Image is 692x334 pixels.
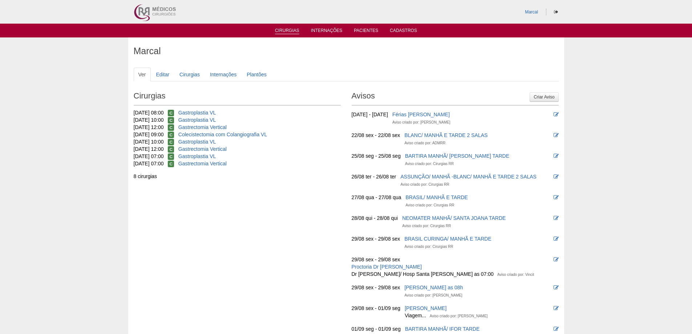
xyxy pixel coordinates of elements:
[404,292,462,299] div: Aviso criado por: [PERSON_NAME]
[134,89,341,105] h2: Cirurgias
[352,235,400,242] div: 29/08 sex - 29/08 sex
[205,68,241,81] a: Internações
[168,117,174,124] span: Confirmada
[168,124,174,131] span: Confirmada
[352,194,401,201] div: 27/08 qua - 27/08 qua
[352,270,494,278] div: Dr [PERSON_NAME]/ Hosp Santa [PERSON_NAME] as 07:00
[352,89,559,105] h2: Avisos
[168,110,174,116] span: Confirmada
[352,325,401,333] div: 01/09 seg - 01/09 seg
[134,161,164,166] span: [DATE] 07:00
[392,112,450,117] a: Férias [PERSON_NAME]
[405,160,454,168] div: Aviso criado por: Cirurgias RR
[554,133,559,138] i: Editar
[497,271,534,278] div: Aviso criado por: Vincit
[168,132,174,138] span: Confirmada
[525,9,538,15] a: Marcal
[402,222,451,230] div: Aviso criado por: Cirurgias RR
[430,313,487,320] div: Aviso criado por: [PERSON_NAME]
[134,139,164,145] span: [DATE] 10:00
[134,124,164,130] span: [DATE] 12:00
[390,28,417,35] a: Cadastros
[402,215,506,221] a: NEOMATER MANHÃ/ SANTA JOANA TARDE
[178,161,227,166] a: Gastrectomia Vertical
[178,153,216,159] a: Gastroplastia VL
[404,132,487,138] a: BLANC/ MANHÃ E TARDE 2 SALAS
[554,285,559,290] i: Editar
[134,68,151,81] a: Ver
[406,194,468,200] a: BRASIL/ MANHÃ E TARDE
[554,216,559,221] i: Editar
[404,236,491,242] a: BRASIL CURINGA/ MANHÃ E TARDE
[554,257,559,262] i: Editar
[405,326,479,332] a: BARTIRA MANHÃ/ IFOR TARDE
[352,305,401,312] div: 29/08 sex - 01/09 seg
[404,285,463,290] a: [PERSON_NAME] as 08h
[400,174,536,180] a: ASSUNÇÃO/ MANHÃ -BLANC/ MANHÃ E TARDE 2 SALAS
[354,28,378,35] a: Pacientes
[178,124,227,130] a: Gastrectomia Vertical
[134,173,341,180] div: 8 cirurgias
[352,173,396,180] div: 26/08 ter - 26/08 ter
[554,174,559,179] i: Editar
[178,110,216,116] a: Gastroplastia VL
[134,146,164,152] span: [DATE] 12:00
[352,111,388,118] div: [DATE] - [DATE]
[178,139,216,145] a: Gastroplastia VL
[134,132,164,137] span: [DATE] 09:00
[400,181,449,188] div: Aviso criado por: Cirurgias RR
[392,119,450,126] div: Aviso criado por: [PERSON_NAME]
[554,112,559,117] i: Editar
[352,264,422,270] a: Proctoria Dr [PERSON_NAME]
[404,243,453,250] div: Aviso criado por: Cirurgias RR
[352,132,400,139] div: 22/08 sex - 22/08 sex
[554,326,559,331] i: Editar
[178,117,216,123] a: Gastroplastia VL
[554,236,559,241] i: Editar
[134,153,164,159] span: [DATE] 07:00
[311,28,343,35] a: Internações
[405,305,446,311] a: [PERSON_NAME]
[352,256,400,263] div: 29/08 sex - 29/08 sex
[352,284,400,291] div: 29/08 sex - 29/08 sex
[530,92,558,102] a: Criar Aviso
[168,139,174,145] span: Confirmada
[134,117,164,123] span: [DATE] 10:00
[134,47,559,56] h1: Marcal
[352,214,398,222] div: 28/08 qui - 28/08 qui
[151,68,174,81] a: Editar
[178,146,227,152] a: Gastrectomia Vertical
[352,152,401,160] div: 25/08 seg - 25/08 seg
[178,132,267,137] a: Colecistectomia com Colangiografia VL
[275,28,299,34] a: Cirurgias
[554,10,558,14] i: Sair
[405,312,426,319] div: Viagem...
[405,153,509,159] a: BARTIRA MANHÃ/ [PERSON_NAME] TARDE
[168,153,174,160] span: Confirmada
[134,110,164,116] span: [DATE] 08:00
[554,195,559,200] i: Editar
[406,202,454,209] div: Aviso criado por: Cirurgias RR
[554,153,559,158] i: Editar
[242,68,271,81] a: Plantões
[554,306,559,311] i: Editar
[168,146,174,153] span: Confirmada
[175,68,205,81] a: Cirurgias
[404,140,445,147] div: Aviso criado por: ADMRR
[168,161,174,167] span: Confirmada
